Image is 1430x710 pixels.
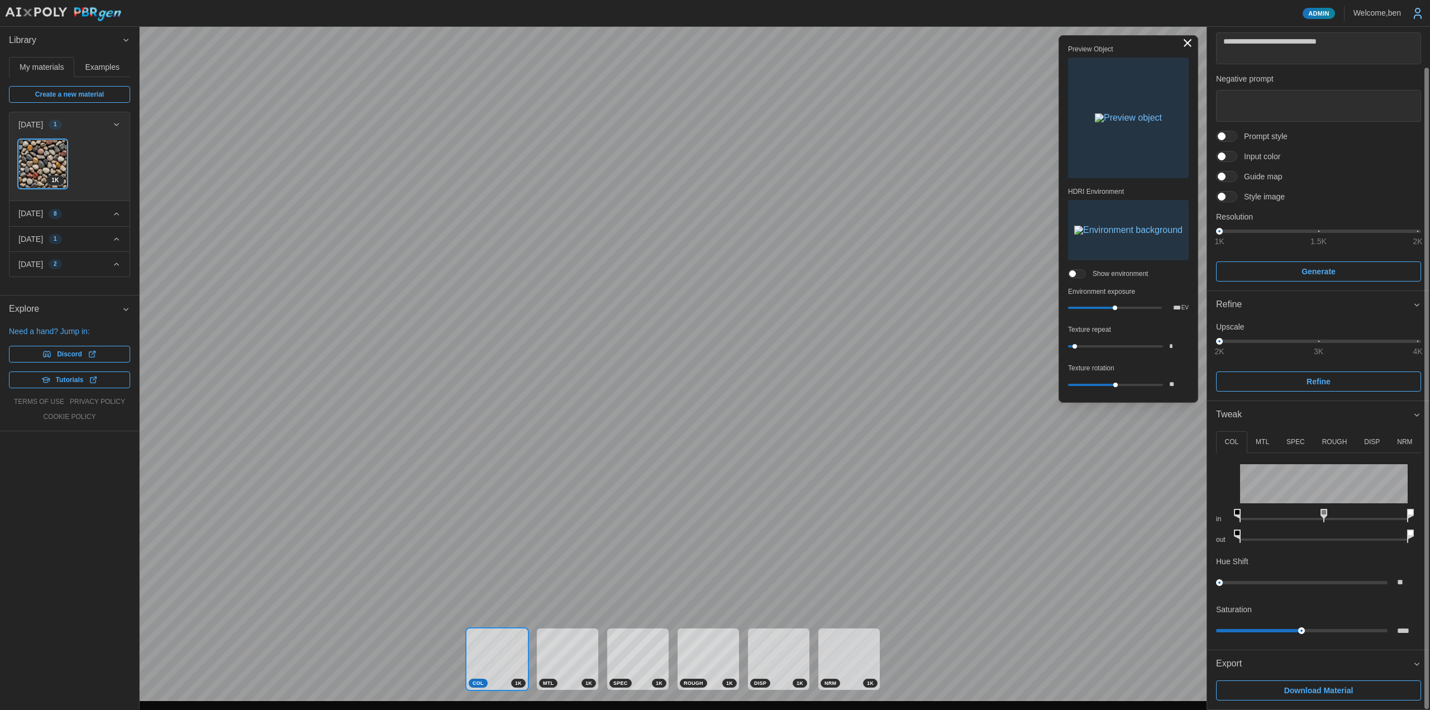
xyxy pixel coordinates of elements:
[726,679,733,687] span: 1 K
[1224,437,1238,447] p: COL
[1256,437,1269,447] p: MTL
[9,227,130,251] button: [DATE]1
[9,86,130,103] a: Create a new material
[1284,681,1353,700] span: Download Material
[14,397,64,407] a: terms of use
[20,63,64,71] span: My materials
[54,209,57,218] span: 8
[9,252,130,277] button: [DATE]2
[1216,680,1421,701] button: Download Material
[1216,514,1231,524] p: in
[1216,298,1413,312] div: Refine
[797,679,803,687] span: 1 K
[19,140,66,188] img: YxssYRIZkHV5myLvHj3a
[1216,371,1421,392] button: Refine
[473,679,484,687] span: COL
[54,260,57,269] span: 2
[1216,261,1421,282] button: Generate
[9,346,130,363] a: Discord
[824,679,836,687] span: NRM
[9,27,122,54] span: Library
[515,679,522,687] span: 1 K
[1207,291,1430,318] button: Refine
[585,679,592,687] span: 1 K
[43,412,96,422] a: cookie policy
[1308,8,1329,18] span: Admin
[754,679,766,687] span: DISP
[1237,151,1280,162] span: Input color
[1074,226,1183,235] img: Environment background
[1068,187,1189,197] p: HDRI Environment
[9,137,130,201] div: [DATE]1
[1353,7,1401,18] p: Welcome, ben
[1237,171,1282,182] span: Guide map
[1307,372,1331,391] span: Refine
[1216,556,1248,567] p: Hue Shift
[1068,45,1189,54] p: Preview Object
[54,120,57,129] span: 1
[18,208,43,219] p: [DATE]
[1181,305,1189,311] p: EV
[85,63,120,71] span: Examples
[1207,650,1430,678] button: Export
[9,371,130,388] a: Tutorials
[1216,321,1421,332] p: Upscale
[35,87,104,102] span: Create a new material
[684,679,703,687] span: ROUGH
[1364,437,1380,447] p: DISP
[18,140,67,188] a: YxssYRIZkHV5myLvHj3a1K
[1216,650,1413,678] span: Export
[1068,200,1189,260] button: Environment background
[1216,535,1231,545] p: out
[1207,401,1430,428] button: Tweak
[1207,428,1430,650] div: Tweak
[1207,678,1430,709] div: Export
[1068,287,1189,297] p: Environment exposure
[1086,269,1148,278] span: Show environment
[56,372,84,388] span: Tutorials
[18,259,43,270] p: [DATE]
[9,296,122,323] span: Explore
[1302,262,1336,281] span: Generate
[1216,401,1413,428] span: Tweak
[18,234,43,245] p: [DATE]
[1237,191,1285,202] span: Style image
[54,235,57,244] span: 1
[18,119,43,130] p: [DATE]
[70,397,125,407] a: privacy policy
[1216,604,1252,615] p: Saturation
[1207,318,1430,401] div: Refine
[656,679,662,687] span: 1 K
[1397,437,1412,447] p: NRM
[51,176,59,185] span: 1 K
[57,346,82,362] span: Discord
[867,679,874,687] span: 1 K
[1095,113,1162,122] img: Preview object
[1068,364,1189,373] p: Texture rotation
[1216,73,1421,84] p: Negative prompt
[1068,325,1189,335] p: Texture repeat
[4,7,122,22] img: AIxPoly PBRgen
[9,112,130,137] button: [DATE]1
[1286,437,1305,447] p: SPEC
[1216,211,1421,222] p: Resolution
[1068,58,1189,178] button: Preview object
[9,326,130,337] p: Need a hand? Jump in:
[1237,131,1288,142] span: Prompt style
[1322,437,1347,447] p: ROUGH
[1180,35,1195,51] button: Toggle viewport controls
[613,679,628,687] span: SPEC
[9,201,130,226] button: [DATE]8
[543,679,554,687] span: MTL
